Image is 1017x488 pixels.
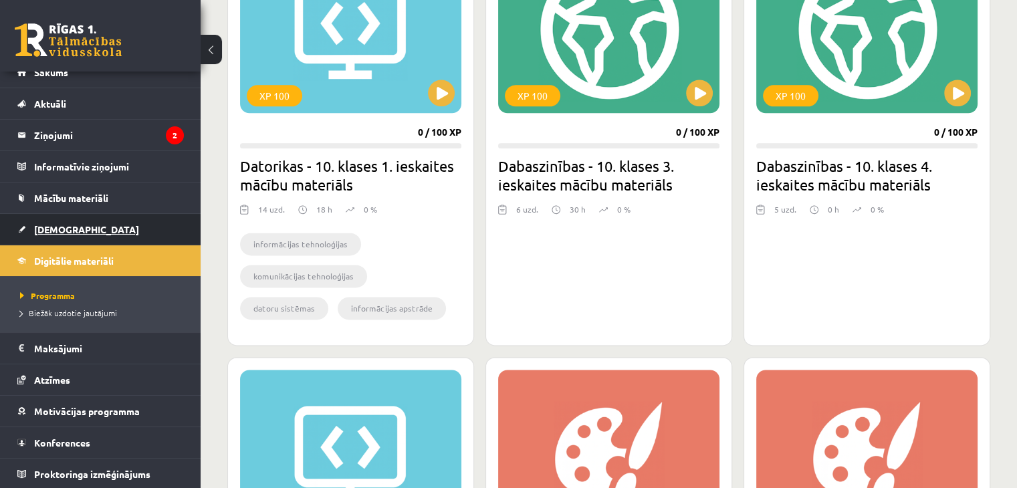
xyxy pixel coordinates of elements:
[828,203,839,215] p: 0 h
[505,85,560,106] div: XP 100
[498,156,719,194] h2: Dabaszinības - 10. klases 3. ieskaites mācību materiāls
[763,85,818,106] div: XP 100
[34,66,68,78] span: Sākums
[871,203,884,215] p: 0 %
[34,255,114,267] span: Digitālie materiāli
[240,265,367,287] li: komunikācijas tehnoloģijas
[20,290,75,301] span: Programma
[247,85,302,106] div: XP 100
[316,203,332,215] p: 18 h
[17,182,184,213] a: Mācību materiāli
[17,88,184,119] a: Aktuāli
[20,307,187,319] a: Biežāk uzdotie jautājumi
[240,297,328,320] li: datoru sistēmas
[364,203,377,215] p: 0 %
[240,156,461,194] h2: Datorikas - 10. klases 1. ieskaites mācību materiāls
[756,156,978,194] h2: Dabaszinības - 10. klases 4. ieskaites mācību materiāls
[17,120,184,150] a: Ziņojumi2
[617,203,631,215] p: 0 %
[774,203,796,223] div: 5 uzd.
[34,120,184,150] legend: Ziņojumi
[34,333,184,364] legend: Maksājumi
[17,396,184,426] a: Motivācijas programma
[15,23,122,57] a: Rīgas 1. Tālmācības vidusskola
[34,437,90,449] span: Konferences
[17,151,184,182] a: Informatīvie ziņojumi
[516,203,538,223] div: 6 uzd.
[240,233,361,255] li: informācijas tehnoloģijas
[17,245,184,276] a: Digitālie materiāli
[17,333,184,364] a: Maksājumi
[20,289,187,301] a: Programma
[34,223,139,235] span: [DEMOGRAPHIC_DATA]
[34,468,150,480] span: Proktoringa izmēģinājums
[570,203,586,215] p: 30 h
[17,364,184,395] a: Atzīmes
[258,203,285,223] div: 14 uzd.
[34,98,66,110] span: Aktuāli
[34,192,108,204] span: Mācību materiāli
[34,405,140,417] span: Motivācijas programma
[17,214,184,245] a: [DEMOGRAPHIC_DATA]
[34,374,70,386] span: Atzīmes
[17,427,184,458] a: Konferences
[20,308,117,318] span: Biežāk uzdotie jautājumi
[17,57,184,88] a: Sākums
[34,151,184,182] legend: Informatīvie ziņojumi
[338,297,446,320] li: informācijas apstrāde
[166,126,184,144] i: 2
